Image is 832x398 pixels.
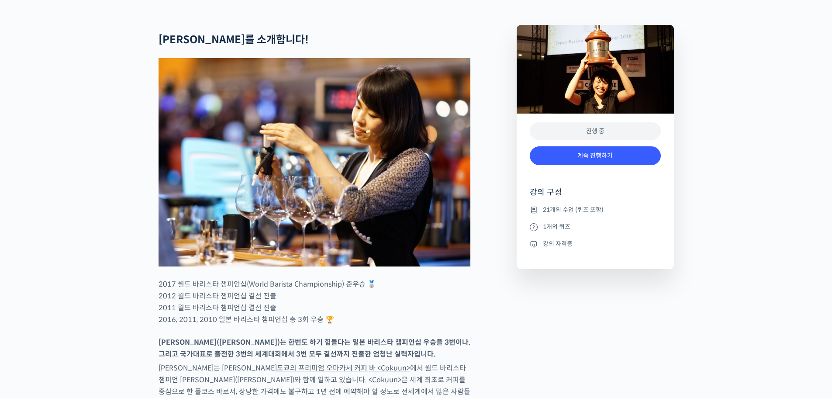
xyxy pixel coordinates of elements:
[28,290,33,297] span: 홈
[530,239,661,249] li: 강의 자격증
[159,278,470,325] p: 2017 월드 바리스타 챔피언십(World Barista Championship) 준우승 🥈 2012 월드 바리스타 챔피언십 결선 진출 2011 월드 바리스타 챔피언십 결선 ...
[530,221,661,232] li: 1개의 퀴즈
[80,291,90,298] span: 대화
[530,204,661,215] li: 21개의 수업 (퀴즈 포함)
[159,338,470,359] strong: [PERSON_NAME]([PERSON_NAME])는 한번도 하기 힘들다는 일본 바리스타 챔피언십 우승을 3번이나, 그리고 국가대표로 출전한 3번의 세계대회에서 3번 모두 결...
[277,363,410,373] a: 도쿄의 프리미엄 오마카세 커피 바 <Cokuun>
[530,187,661,204] h4: 강의 구성
[135,290,145,297] span: 설정
[58,277,113,299] a: 대화
[530,122,661,140] div: 진행 중
[3,277,58,299] a: 홈
[530,146,661,165] a: 계속 진행하기
[159,34,470,46] h2: [PERSON_NAME]를 소개합니다!
[113,277,168,299] a: 설정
